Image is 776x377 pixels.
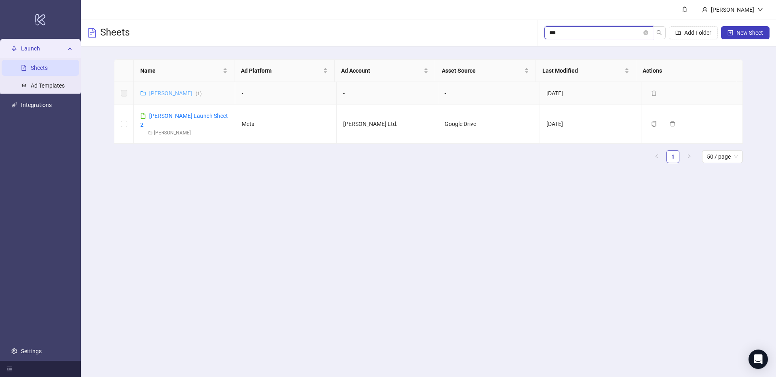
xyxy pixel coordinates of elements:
th: Name [134,60,234,82]
td: - [337,82,438,105]
a: [PERSON_NAME](1) [149,90,202,96]
button: close-circle [643,30,648,35]
th: Ad Account [335,60,435,82]
li: Previous Page [650,150,663,163]
div: Page Size [702,150,743,163]
span: folder [140,90,146,96]
td: [PERSON_NAME] Ltd. [337,105,438,144]
div: Open Intercom Messenger [749,350,768,369]
td: Google Drive [438,105,540,144]
th: Last Modified [536,60,637,82]
span: Add Folder [684,29,711,36]
th: Ad Platform [234,60,335,82]
span: folder [148,131,152,135]
span: delete [651,90,657,96]
span: Name [140,66,221,75]
span: Last Modified [542,66,623,75]
a: [PERSON_NAME] [154,130,191,136]
span: New Sheet [736,29,763,36]
span: search [656,30,662,36]
a: Sheets [31,65,48,71]
li: Next Page [683,150,696,163]
td: [DATE] [540,82,641,105]
td: - [438,82,540,105]
span: folder-add [675,30,681,36]
span: ( 1 ) [196,91,202,96]
span: Asset Source [442,66,523,75]
span: copy [651,121,657,127]
div: [PERSON_NAME] [708,5,757,14]
a: Ad Templates [31,82,65,89]
a: Integrations [21,102,52,108]
button: New Sheet [721,26,770,39]
span: Launch [21,40,65,57]
h3: Sheets [100,26,130,39]
td: Meta [235,105,337,144]
span: left [654,154,659,159]
td: [DATE] [540,105,641,144]
li: 1 [666,150,679,163]
td: - [235,82,337,105]
span: bell [682,6,687,12]
span: delete [670,121,675,127]
span: plus-square [727,30,733,36]
span: Ad Platform [241,66,322,75]
span: rocket [11,46,17,51]
a: [PERSON_NAME] Launch Sheet 2 [140,113,228,128]
span: file-text [87,28,97,38]
span: right [687,154,692,159]
button: left [650,150,663,163]
span: file [140,113,146,119]
span: menu-fold [6,366,12,372]
th: Actions [636,60,737,82]
span: user [702,7,708,13]
button: Add Folder [669,26,718,39]
a: 1 [667,151,679,163]
span: Ad Account [341,66,422,75]
a: Settings [21,348,42,354]
th: Asset Source [435,60,536,82]
button: right [683,150,696,163]
span: 50 / page [707,151,738,163]
span: down [757,7,763,13]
